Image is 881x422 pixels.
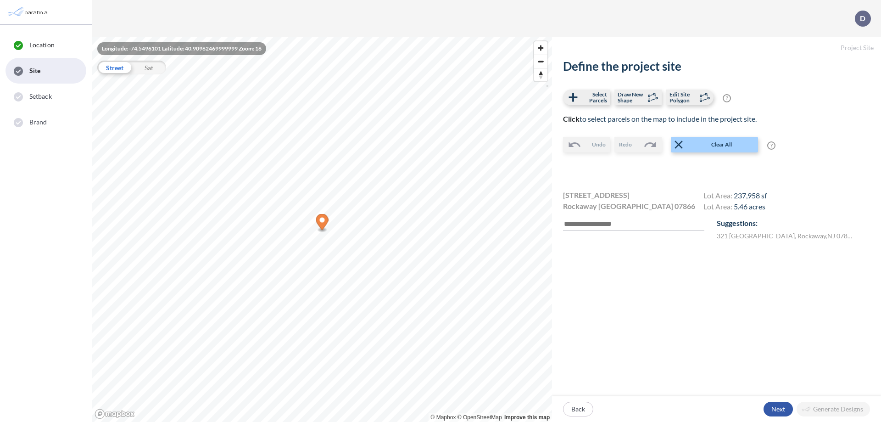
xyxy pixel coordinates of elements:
[767,141,775,150] span: ?
[97,61,132,74] div: Street
[132,61,166,74] div: Sat
[504,414,550,421] a: Improve this map
[703,202,767,213] h4: Lot Area:
[764,402,793,416] button: Next
[703,191,767,202] h4: Lot Area:
[563,114,580,123] b: Click
[316,214,329,233] div: Map marker
[734,202,765,211] span: 5.46 acres
[717,231,855,241] label: 321 [GEOGRAPHIC_DATA] , Rockaway , NJ 07866 , US
[571,405,585,414] p: Back
[580,91,607,103] span: Select Parcels
[619,141,632,149] span: Redo
[734,191,767,200] span: 237,958 sf
[563,137,610,152] button: Undo
[563,201,695,212] span: Rockaway [GEOGRAPHIC_DATA] 07866
[534,68,547,81] button: Reset bearing to north
[592,141,606,149] span: Undo
[618,91,645,103] span: Draw New Shape
[669,91,697,103] span: Edit Site Polygon
[723,94,731,102] span: ?
[717,218,870,229] p: Suggestions:
[92,37,552,422] canvas: Map
[29,92,52,101] span: Setback
[29,66,40,75] span: Site
[563,114,757,123] span: to select parcels on the map to include in the project site.
[29,118,47,127] span: Brand
[563,402,593,416] button: Back
[457,414,502,421] a: OpenStreetMap
[97,42,266,55] div: Longitude: -74.5496101 Latitude: 40.90962469999999 Zoom: 16
[563,59,870,73] h2: Define the project site
[534,55,547,68] button: Zoom out
[860,14,865,23] p: D
[431,414,456,421] a: Mapbox
[686,141,757,149] span: Clear All
[95,409,135,419] a: Mapbox homepage
[563,190,630,201] span: [STREET_ADDRESS]
[671,137,758,152] button: Clear All
[552,37,881,59] h5: Project Site
[614,137,662,152] button: Redo
[7,4,51,21] img: Parafin
[534,41,547,55] button: Zoom in
[29,40,55,50] span: Location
